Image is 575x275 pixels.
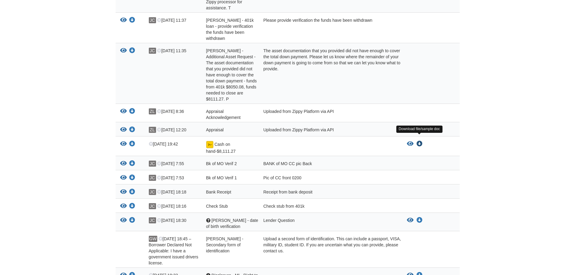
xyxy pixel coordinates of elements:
[206,161,237,166] span: Bk of MO Verif 2
[129,176,135,181] a: Download Bk of MO Verif 1
[407,141,414,147] button: View Cash on hand-$8,111.27
[206,109,241,120] span: Appraisal Acknowledgement
[129,142,135,147] a: Download Cash on hand-$8,111.27
[407,217,414,223] button: View Gail - date of birth verification
[157,48,186,53] span: [DATE] 11:35
[206,18,254,41] span: [PERSON_NAME] - 401k loan - provide verification the funds have been withdrawn
[417,218,423,223] a: Download Gail - date of birth verification
[129,109,135,114] a: Download Appraisal Acknowledgement
[120,48,127,54] button: View Gail Wrona - Additional Asset Request - The asset documentation that you provided did not ha...
[157,190,186,194] span: [DATE] 18:18
[129,218,135,223] a: Download Gail - date of birth verification
[120,175,127,181] button: View Bk of MO Verif 1
[259,48,402,102] div: The asset documentation that you provided did not have enough to cover the total down payment. Pl...
[157,127,186,132] span: [DATE] 12:20
[129,190,135,195] a: Download Bank Receipt
[149,189,156,195] span: JC
[149,108,156,114] span: ZL
[206,48,257,101] span: [PERSON_NAME] - Additional Asset Request - The asset documentation that you provided did not have...
[120,161,127,167] button: View Bk of MO Verif 2
[149,236,198,265] span: [DATE] 18:45 – Borrower Declared Not Applicable: I have a government issued drivers license.
[206,127,224,132] span: Appraisal
[149,203,156,209] span: JC
[259,108,402,120] div: Uploaded from Zippy Platform via API
[206,218,258,229] span: [PERSON_NAME] - date of birth verification
[157,175,184,180] span: [DATE] 7:53
[149,127,156,133] span: ZL
[129,128,135,133] a: Download Appraisal
[259,161,402,168] div: BANK of MO CC pic Back
[206,175,237,180] span: Bk of MO Verif 1
[206,190,231,194] span: Bank Receipt
[149,142,178,146] span: [DATE] 19:42
[120,127,127,133] button: View Appraisal
[206,142,236,154] span: Cash on hand-$8,111.27
[129,161,135,166] a: Download Bk of MO Verif 2
[259,217,402,229] div: Lender Question
[259,17,402,41] div: Please provide verification the funds have been withdrawn
[120,217,127,224] button: View Gail - date of birth verification
[206,204,228,209] span: Check Stub
[157,204,186,209] span: [DATE] 18:16
[149,175,156,181] span: JC
[149,48,156,54] span: JC
[396,126,442,133] div: Download file/sample doc
[157,218,186,223] span: [DATE] 18:30
[157,161,184,166] span: [DATE] 7:55
[149,236,157,242] span: GW
[259,189,402,197] div: Receipt from bank deposit
[120,108,127,115] button: View Appraisal Acknowledgement
[206,141,213,148] img: Document fully signed
[129,204,135,209] a: Download Check Stub
[120,203,127,209] button: View Check Stub
[120,189,127,195] button: View Bank Receipt
[157,18,186,23] span: [DATE] 11:37
[259,203,402,211] div: Check stub from 401k
[129,18,135,23] a: Download Jennifer Carr - 401k loan - provide verification the funds have been withdrawn
[149,217,156,223] span: JC
[129,49,135,53] a: Download Gail Wrona - Additional Asset Request - The asset documentation that you provided did no...
[157,109,184,114] span: [DATE] 8:36
[259,175,402,183] div: Pic of CC front 0200
[259,236,402,266] div: Upload a second form of identification. This can include a passport, VISA, military ID, student I...
[417,142,423,146] a: Download Cash on hand-$8,111.27
[120,17,127,24] button: View Jennifer Carr - 401k loan - provide verification the funds have been withdrawn
[149,161,156,167] span: JC
[259,127,402,135] div: Uploaded from Zippy Platform via API
[120,141,127,147] button: View Cash on hand-$8,111.27
[149,17,156,23] span: JC
[206,236,244,253] span: [PERSON_NAME] - Secondary form of identification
